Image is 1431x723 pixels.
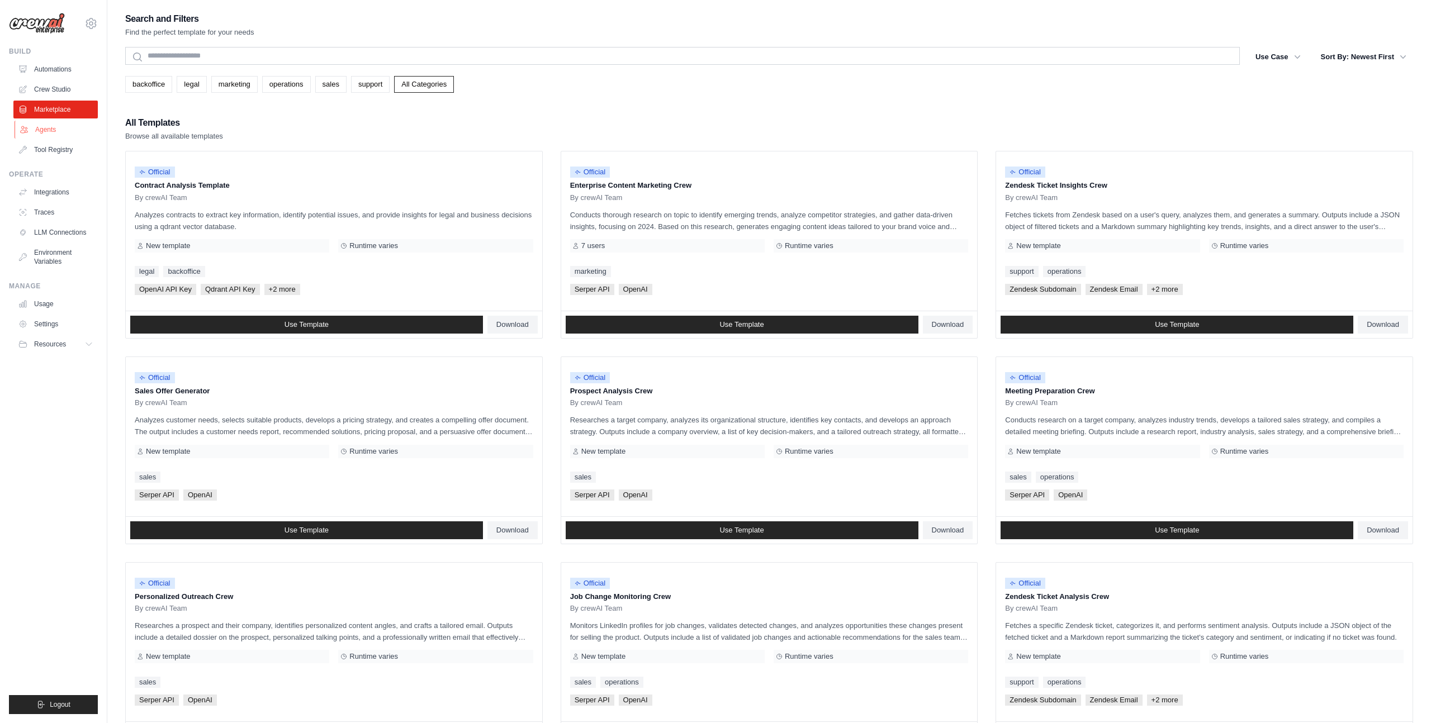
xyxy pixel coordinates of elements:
a: Crew Studio [13,80,98,98]
button: Use Case [1249,47,1307,67]
span: By crewAI Team [135,398,187,407]
a: Integrations [13,183,98,201]
span: By crewAI Team [570,604,623,613]
span: Download [932,526,964,535]
p: Zendesk Ticket Insights Crew [1005,180,1404,191]
a: Download [1358,521,1408,539]
p: Fetches tickets from Zendesk based on a user's query, analyzes them, and generates a summary. Out... [1005,209,1404,232]
span: Runtime varies [349,241,398,250]
p: Conducts research on a target company, analyzes industry trends, develops a tailored sales strate... [1005,414,1404,437]
div: Build [9,47,98,56]
a: Download [1358,316,1408,334]
span: By crewAI Team [570,193,623,202]
p: Job Change Monitoring Crew [570,591,969,602]
a: Use Template [1001,521,1353,539]
span: Official [135,578,175,589]
span: Download [932,320,964,329]
p: Enterprise Content Marketing Crew [570,180,969,191]
span: OpenAI API Key [135,284,196,295]
span: New template [146,447,190,456]
span: Use Template [1155,526,1199,535]
a: Use Template [130,316,483,334]
span: OpenAI [619,695,652,706]
span: Zendesk Subdomain [1005,284,1081,295]
a: sales [570,677,596,688]
span: Official [1005,578,1045,589]
span: New template [146,241,190,250]
span: By crewAI Team [1005,604,1058,613]
a: Use Template [566,316,918,334]
span: Runtime varies [785,652,833,661]
p: Browse all available templates [125,131,223,142]
a: operations [1036,472,1079,483]
span: Official [570,578,610,589]
button: Sort By: Newest First [1314,47,1413,67]
span: Serper API [570,489,614,501]
span: Resources [34,340,66,349]
a: operations [1043,266,1086,277]
span: Runtime varies [349,652,398,661]
span: Zendesk Email [1086,284,1143,295]
a: Automations [13,60,98,78]
p: Fetches a specific Zendesk ticket, categorizes it, and performs sentiment analysis. Outputs inclu... [1005,620,1404,643]
a: backoffice [125,76,172,93]
span: Use Template [285,320,329,329]
a: support [1005,266,1038,277]
span: Runtime varies [785,447,833,456]
span: New template [1016,652,1060,661]
div: Manage [9,282,98,291]
a: Use Template [1001,316,1353,334]
a: sales [135,472,160,483]
span: Runtime varies [349,447,398,456]
p: Analyzes customer needs, selects suitable products, develops a pricing strategy, and creates a co... [135,414,533,437]
p: Analyzes contracts to extract key information, identify potential issues, and provide insights fo... [135,209,533,232]
a: All Categories [394,76,454,93]
span: Use Template [1155,320,1199,329]
span: Download [496,526,529,535]
a: legal [135,266,159,277]
p: Conducts thorough research on topic to identify emerging trends, analyze competitor strategies, a... [570,209,969,232]
a: marketing [570,266,611,277]
p: Find the perfect template for your needs [125,27,254,38]
p: Prospect Analysis Crew [570,386,969,397]
span: Runtime varies [785,241,833,250]
span: OpenAI [619,284,652,295]
span: 7 users [581,241,605,250]
span: Serper API [570,284,614,295]
a: backoffice [163,266,205,277]
span: Use Template [285,526,329,535]
span: Runtime varies [1220,241,1269,250]
p: Zendesk Ticket Analysis Crew [1005,591,1404,602]
a: Use Template [130,521,483,539]
span: Serper API [135,489,179,501]
a: marketing [211,76,258,93]
span: Download [496,320,529,329]
span: +2 more [1147,284,1183,295]
span: Official [1005,167,1045,178]
span: By crewAI Team [1005,193,1058,202]
span: Official [570,372,610,383]
a: Use Template [566,521,918,539]
a: support [351,76,390,93]
a: Settings [13,315,98,333]
a: Tool Registry [13,141,98,159]
a: Marketplace [13,101,98,118]
button: Resources [13,335,98,353]
a: LLM Connections [13,223,98,241]
span: Logout [50,700,70,709]
span: Qdrant API Key [201,284,260,295]
span: Official [570,167,610,178]
a: sales [1005,472,1031,483]
p: Researches a prospect and their company, identifies personalized content angles, and crafts a tai... [135,620,533,643]
a: Agents [15,121,99,139]
a: Usage [13,295,98,313]
a: sales [135,677,160,688]
a: support [1005,677,1038,688]
span: Serper API [135,695,179,706]
span: Zendesk Subdomain [1005,695,1081,706]
span: Use Template [719,320,764,329]
a: operations [262,76,311,93]
a: Environment Variables [13,244,98,270]
p: Sales Offer Generator [135,386,533,397]
span: New template [581,652,626,661]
